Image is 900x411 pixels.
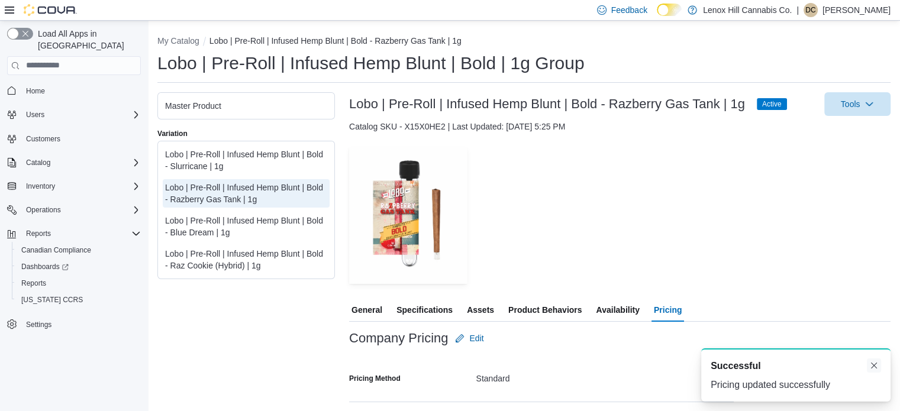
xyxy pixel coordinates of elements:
button: Lobo | Pre-Roll | Infused Hemp Blunt | Bold - Razberry Gas Tank | 1g [209,36,462,46]
span: Home [26,86,45,96]
div: Dominick Cuffaro [804,3,818,17]
button: Catalog [2,154,146,171]
span: Edit [469,332,483,344]
button: Reports [12,275,146,292]
a: Settings [21,318,56,332]
span: Specifications [396,298,453,322]
button: Inventory [21,179,60,193]
span: Reports [21,279,46,288]
span: Successful [711,359,760,373]
span: Canadian Compliance [17,243,141,257]
button: Dismiss toast [867,358,881,373]
span: Inventory [21,179,141,193]
span: Customers [26,134,60,144]
span: Dashboards [21,262,69,271]
button: Edit [450,326,488,350]
span: Active [757,98,787,110]
a: Customers [21,132,65,146]
img: Cova [24,4,77,16]
div: Lobo | Pre-Roll | Infused Hemp Blunt | Bold - Slurricane | 1g [165,148,327,172]
span: Reports [21,226,141,241]
button: Users [21,108,49,122]
button: Inventory [2,178,146,195]
span: Catalog [21,156,141,170]
span: Home [21,83,141,98]
span: Availability [596,298,639,322]
span: Settings [21,316,141,331]
p: [PERSON_NAME] [822,3,891,17]
p: Lenox Hill Cannabis Co. [703,3,792,17]
div: Lobo | Pre-Roll | Infused Hemp Blunt | Bold - Razberry Gas Tank | 1g [165,182,327,205]
span: Feedback [611,4,647,16]
nav: Complex example [7,77,141,364]
span: Pricing [654,298,682,322]
button: [US_STATE] CCRS [12,292,146,308]
div: Lobo | Pre-Roll | Infused Hemp Blunt | Bold - Raz Cookie (Hybrid) | 1g [165,248,327,271]
button: Reports [21,226,56,241]
button: Tools [824,92,891,116]
span: Tools [841,98,860,110]
button: Operations [2,202,146,218]
span: General [351,298,382,322]
span: Washington CCRS [17,293,141,307]
div: Standard [476,369,734,383]
div: Catalog SKU - X15X0HE2 | Last Updated: [DATE] 5:25 PM [349,121,891,132]
label: Pricing Method [349,374,401,383]
button: Operations [21,203,66,217]
h3: Lobo | Pre-Roll | Infused Hemp Blunt | Bold - Razberry Gas Tank | 1g [349,97,745,111]
span: Customers [21,131,141,146]
h1: Lobo | Pre-Roll | Infused Hemp Blunt | Bold | 1g Group [157,51,585,75]
a: Dashboards [12,258,146,275]
span: Reports [17,276,141,290]
button: Users [2,106,146,123]
button: Catalog [21,156,55,170]
nav: An example of EuiBreadcrumbs [157,35,891,49]
a: Canadian Compliance [17,243,96,257]
span: Assets [467,298,494,322]
img: Image for Lobo | Pre-Roll | Infused Hemp Blunt | Bold - Razberry Gas Tank | 1g [349,147,467,284]
span: Load All Apps in [GEOGRAPHIC_DATA] [33,28,141,51]
span: Canadian Compliance [21,245,91,255]
button: Home [2,82,146,99]
a: Dashboards [17,260,73,274]
span: Users [26,110,44,119]
span: Catalog [26,158,50,167]
button: Customers [2,130,146,147]
span: Operations [21,203,141,217]
div: Lobo | Pre-Roll | Infused Hemp Blunt | Bold - Blue Dream | 1g [165,215,327,238]
button: My Catalog [157,36,199,46]
button: Reports [2,225,146,242]
a: Home [21,84,50,98]
span: Active [762,99,782,109]
span: Product Behaviors [508,298,582,322]
h3: Company Pricing [349,331,448,345]
a: Reports [17,276,51,290]
button: Settings [2,315,146,332]
span: Settings [26,320,51,329]
span: Dark Mode [657,16,657,17]
input: Dark Mode [657,4,682,16]
a: [US_STATE] CCRS [17,293,88,307]
p: | [796,3,799,17]
span: Inventory [26,182,55,191]
label: Variation [157,129,188,138]
span: [US_STATE] CCRS [21,295,83,305]
button: Canadian Compliance [12,242,146,258]
span: Reports [26,229,51,238]
span: Dashboards [17,260,141,274]
div: Master Product [165,100,327,112]
span: DC [805,3,815,17]
span: Operations [26,205,61,215]
div: Notification [711,359,881,373]
span: Users [21,108,141,122]
div: Pricing updated successfully [711,378,881,392]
